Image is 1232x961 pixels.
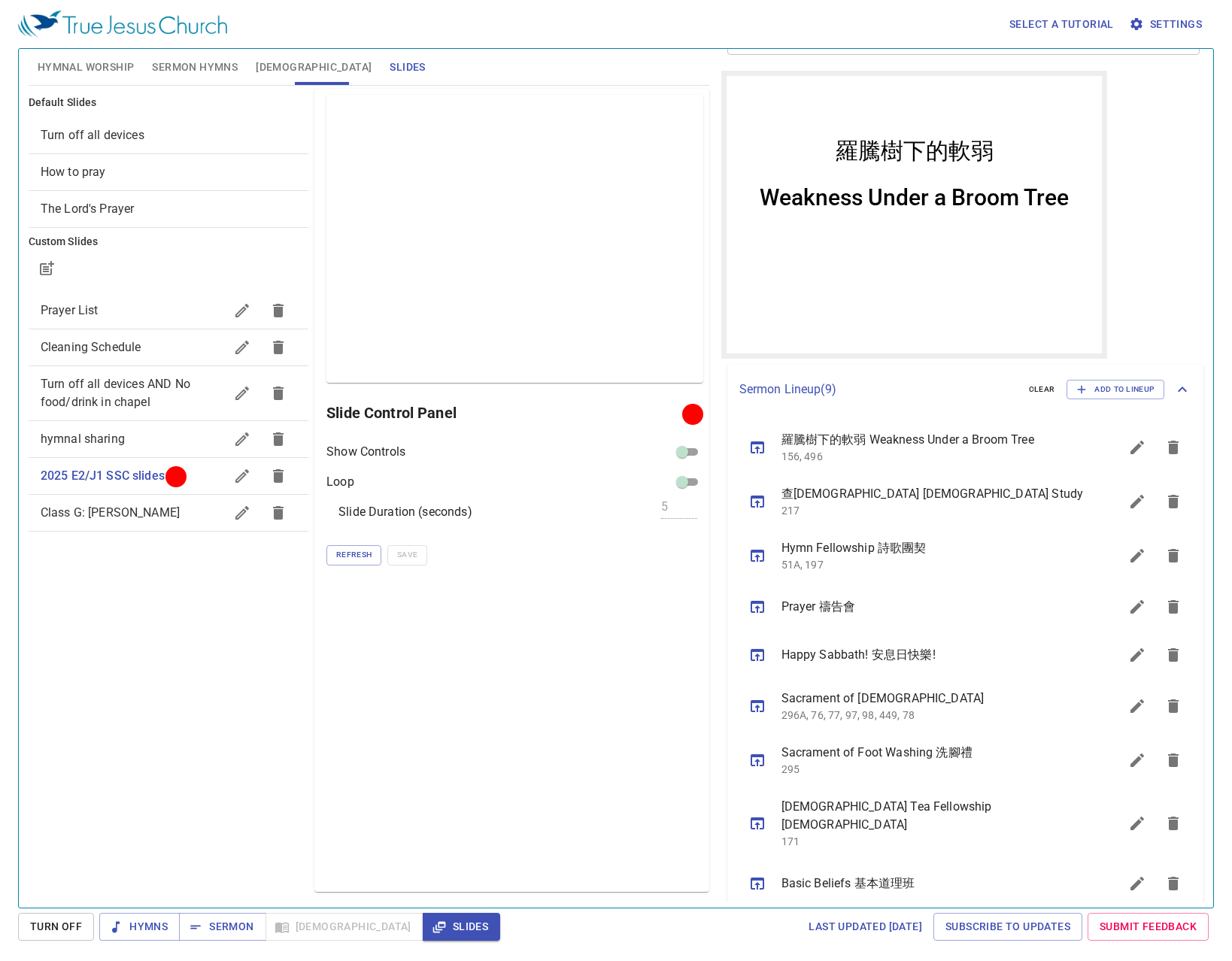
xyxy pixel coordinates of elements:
[326,473,354,491] p: Loop
[326,545,381,565] button: Refresh
[781,503,1084,518] p: 217
[933,913,1082,941] a: Subscribe to Updates
[41,505,180,520] span: Class G: Elijah
[336,548,372,562] span: Refresh
[1067,380,1164,399] button: Add to Lineup
[29,458,308,494] div: 2025 E2/J1 SSC slides
[1003,11,1120,38] button: Select a tutorial
[18,11,227,38] img: True Jesus Church
[99,913,180,941] button: Hymns
[326,401,687,425] h6: Slide Control Panel
[29,293,308,329] div: Prayer List
[781,744,1084,762] span: Sacrament of Foot Washing 洗腳禮
[1020,380,1064,399] button: clear
[1076,383,1155,396] span: Add to Lineup
[29,117,308,153] div: Turn off all devices
[18,913,94,941] button: Turn Off
[29,95,308,111] h6: Default Slides
[781,834,1084,849] p: 171
[781,646,1084,664] span: Happy Sabbath! 安息日快樂!
[809,917,922,936] span: Last updated [DATE]
[30,917,82,936] span: Turn Off
[435,917,488,936] span: Slides
[111,917,168,936] span: Hymns
[1126,11,1208,38] button: Settings
[727,414,1204,914] ul: sermon lineup list
[256,58,372,77] span: [DEMOGRAPHIC_DATA]
[1009,15,1114,34] span: Select a tutorial
[152,58,238,77] span: Sermon Hymns
[29,329,308,365] div: Cleaning Schedule
[41,303,99,317] span: Prayer List
[423,913,500,941] button: Slides
[781,690,1084,708] span: Sacrament of [DEMOGRAPHIC_DATA]
[721,71,1107,359] iframe: from-child
[29,495,308,531] div: Class G: [PERSON_NAME]
[41,340,141,354] span: Cleaning Schedule
[41,128,144,142] span: [object Object]
[781,557,1084,572] p: 51A, 197
[781,449,1084,464] p: 156, 496
[29,366,308,420] div: Turn off all devices AND No food/drink in chapel
[41,165,106,179] span: [object Object]
[41,468,165,483] span: 2025 E2/J1 SSC slides
[41,377,190,409] span: Turn off all devices AND No food/drink in chapel
[41,432,125,446] span: hymnal sharing
[781,762,1084,777] p: 295
[29,191,308,227] div: The Lord's Prayer
[338,503,472,521] p: Slide Duration (seconds)
[1088,913,1209,941] a: Submit Feedback
[803,913,928,941] a: Last updated [DATE]
[29,421,308,457] div: hymnal sharing
[390,58,425,77] span: Slides
[781,539,1084,557] span: Hymn Fellowship 詩歌團契
[945,917,1070,936] span: Subscribe to Updates
[179,913,266,941] button: Sermon
[29,234,308,250] h6: Custom Slides
[1132,15,1202,34] span: Settings
[781,798,1084,834] span: [DEMOGRAPHIC_DATA] Tea Fellowship [DEMOGRAPHIC_DATA]
[1029,383,1055,396] span: clear
[326,443,405,461] p: Show Controls
[41,202,135,216] span: [object Object]
[29,154,308,190] div: How to pray
[727,365,1204,414] div: Sermon Lineup(9)clearAdd to Lineup
[781,485,1084,503] span: 查[DEMOGRAPHIC_DATA] [DEMOGRAPHIC_DATA] Study
[739,380,1017,399] p: Sermon Lineup ( 9 )
[1100,917,1197,936] span: Submit Feedback
[781,708,1084,723] p: 296A, 76, 77, 97, 98, 449, 78
[781,875,1084,893] span: Basic Beliefs 基本道理班
[781,598,1084,616] span: Prayer 禱告會
[781,431,1084,449] span: 羅騰樹下的軟弱 Weakness Under a Broom Tree
[38,58,135,77] span: Hymnal Worship
[191,917,253,936] span: Sermon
